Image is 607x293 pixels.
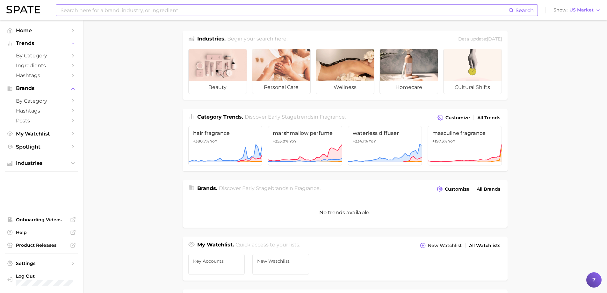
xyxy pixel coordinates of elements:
[428,243,462,248] span: New Watchlist
[189,81,247,94] span: beauty
[193,259,240,264] span: Key Accounts
[252,254,309,275] a: New Watchlist
[348,126,422,165] a: waterless diffuser+234.1% YoY
[320,114,345,120] span: fragrance
[5,259,78,268] a: Settings
[5,26,78,35] a: Home
[289,139,297,144] span: YoY
[188,126,263,165] a: hair fragrance+380.7% YoY
[5,129,78,139] a: My Watchlist
[183,197,508,228] div: No trends available.
[476,114,502,122] a: All Trends
[188,49,247,94] a: beauty
[379,49,438,94] a: homecare
[197,241,234,250] h1: My Watchlist.
[5,96,78,106] a: by Category
[16,230,67,235] span: Help
[552,6,602,14] button: ShowUS Market
[569,8,594,12] span: US Market
[188,254,245,275] a: Key Accounts
[445,187,469,192] span: Customize
[432,130,497,136] span: masculine fragrance
[444,81,502,94] span: cultural shifts
[5,228,78,237] a: Help
[16,27,67,33] span: Home
[16,40,67,46] span: Trends
[16,160,67,166] span: Industries
[5,142,78,152] a: Spotlight
[369,139,376,144] span: YoY
[5,240,78,250] a: Product Releases
[16,62,67,69] span: Ingredients
[5,51,78,61] a: by Category
[516,7,534,13] span: Search
[16,260,67,266] span: Settings
[16,108,67,114] span: Hashtags
[193,130,258,136] span: hair fragrance
[5,271,78,288] a: Log out. Currently logged in with e-mail laura.epstein@givaudan.com.
[467,241,502,250] a: All Watchlists
[16,98,67,104] span: by Category
[16,131,67,137] span: My Watchlist
[435,185,471,194] button: Customize
[6,6,40,13] img: SPATE
[252,49,311,94] a: personal care
[553,8,567,12] span: Show
[5,106,78,116] a: Hashtags
[210,139,217,144] span: YoY
[60,5,509,16] input: Search here for a brand, industry, or ingredient
[16,72,67,78] span: Hashtags
[316,49,374,94] a: wellness
[257,259,304,264] span: New Watchlist
[5,70,78,80] a: Hashtags
[443,49,502,94] a: cultural shifts
[316,81,374,94] span: wellness
[380,81,438,94] span: homecare
[5,215,78,224] a: Onboarding Videos
[197,35,226,44] h1: Industries.
[235,241,300,250] h2: Quick access to your lists.
[273,139,288,143] span: +255.0%
[5,39,78,48] button: Trends
[477,187,500,192] span: All Brands
[475,185,502,194] a: All Brands
[5,84,78,93] button: Brands
[197,185,217,191] span: Brands .
[16,118,67,124] span: Posts
[227,35,287,44] h2: Begin your search here.
[432,139,447,143] span: +197.3%
[353,139,368,143] span: +234.1%
[219,185,321,191] span: Discover Early Stage brands in .
[16,53,67,59] span: by Category
[16,144,67,150] span: Spotlight
[458,35,502,44] div: Data update: [DATE]
[448,139,455,144] span: YoY
[252,81,310,94] span: personal care
[245,114,346,120] span: Discover Early Stage trends in .
[353,130,417,136] span: waterless diffuser
[477,115,500,121] span: All Trends
[16,85,67,91] span: Brands
[428,126,502,165] a: masculine fragrance+197.3% YoY
[5,61,78,70] a: Ingredients
[294,185,320,191] span: fragrance
[5,116,78,126] a: Posts
[469,243,500,248] span: All Watchlists
[16,242,67,248] span: Product Releases
[5,158,78,168] button: Industries
[16,273,81,279] span: Log Out
[418,241,463,250] button: New Watchlist
[436,113,471,122] button: Customize
[268,126,342,165] a: marshmallow perfume+255.0% YoY
[273,130,337,136] span: marshmallow perfume
[445,115,470,121] span: Customize
[193,139,209,143] span: +380.7%
[16,217,67,223] span: Onboarding Videos
[197,114,243,120] span: Category Trends .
